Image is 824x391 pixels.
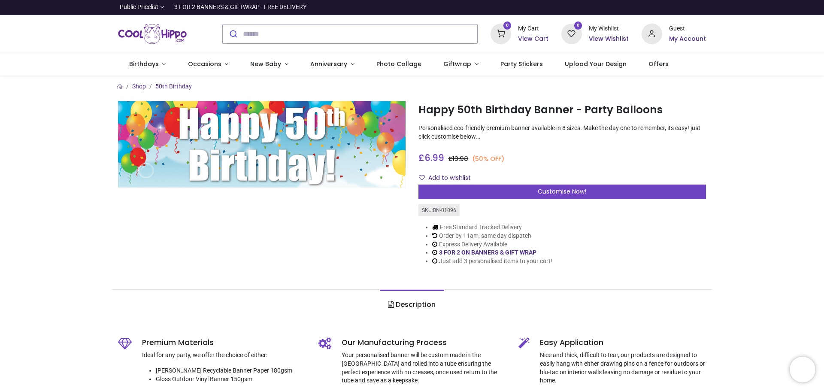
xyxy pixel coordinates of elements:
h5: Easy Application [540,337,706,348]
small: (50% OFF) [472,155,505,164]
a: New Baby [239,53,300,76]
span: Occasions [188,60,221,68]
span: Upload Your Design [565,60,627,68]
iframe: Brevo live chat [790,357,815,382]
a: Birthdays [118,53,177,76]
button: Submit [223,24,243,43]
sup: 0 [503,21,512,30]
p: Personalised eco-friendly premium banner available in 8 sizes. Make the day one to remember, its ... [418,124,706,141]
button: Add to wishlistAdd to wishlist [418,171,478,185]
span: Anniversary [310,60,347,68]
a: View Cart [518,35,548,43]
span: £ [448,155,468,163]
a: 3 FOR 2 ON BANNERS & GIFT WRAP [439,249,536,256]
span: Photo Collage [376,60,421,68]
a: Occasions [177,53,239,76]
li: Gloss Outdoor Vinyl Banner 150gsm [156,375,306,384]
p: Ideal for any party, we offer the choice of either: [142,351,306,360]
span: 6.99 [424,152,444,164]
sup: 0 [574,21,582,30]
div: 3 FOR 2 BANNERS & GIFTWRAP - FREE DELIVERY [174,3,306,12]
a: Public Pricelist [118,3,164,12]
span: Giftwrap [443,60,471,68]
h1: Happy 50th Birthday Banner - Party Balloons [418,103,706,117]
a: My Account [669,35,706,43]
div: My Wishlist [589,24,629,33]
span: 13.98 [452,155,468,163]
a: 50th Birthday [155,83,192,90]
li: [PERSON_NAME] Recyclable Banner Paper 180gsm [156,367,306,375]
i: Add to wishlist [419,175,425,181]
span: Offers [648,60,669,68]
img: Cool Hippo [118,22,187,46]
a: Anniversary [299,53,365,76]
p: Your personalised banner will be custom made in the [GEOGRAPHIC_DATA] and rolled into a tube ensu... [342,351,506,385]
a: Giftwrap [432,53,489,76]
span: Birthdays [129,60,159,68]
span: New Baby [250,60,281,68]
div: Guest [669,24,706,33]
li: Order by 11am, same day dispatch [432,232,552,240]
div: SKU: BN-01096 [418,204,460,217]
a: 0 [491,30,511,37]
li: Free Standard Tracked Delivery [432,223,552,232]
a: View Wishlist [589,35,629,43]
img: Happy 50th Birthday Banner - Party Balloons [118,101,406,188]
a: Description [380,290,444,320]
span: Customise Now! [538,187,586,196]
li: Just add 3 personalised items to your cart! [432,257,552,266]
h5: Our Manufacturing Process [342,337,506,348]
li: Express Delivery Available [432,240,552,249]
a: Shop [132,83,146,90]
p: Nice and thick, difficult to tear, our products are designed to easily hang with either drawing p... [540,351,706,385]
h5: Premium Materials [142,337,306,348]
span: £ [418,152,444,164]
a: Logo of Cool Hippo [118,22,187,46]
span: Public Pricelist [120,3,158,12]
iframe: Customer reviews powered by Trustpilot [526,3,706,12]
div: My Cart [518,24,548,33]
span: Party Stickers [500,60,543,68]
a: 0 [561,30,582,37]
